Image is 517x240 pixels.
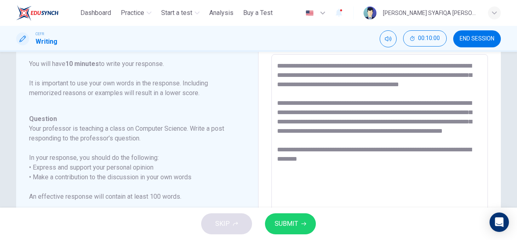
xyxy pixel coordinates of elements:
[161,8,192,18] span: Start a test
[490,212,509,232] div: Open Intercom Messenger
[36,37,57,47] h1: Writing
[121,8,144,18] span: Practice
[383,8,478,18] div: [PERSON_NAME] SYAFIQA [PERSON_NAME]
[29,114,235,124] h6: Question
[80,8,111,18] span: Dashboard
[403,30,447,47] div: Hide
[77,6,114,20] button: Dashboard
[16,5,59,21] img: ELTC logo
[29,153,235,182] h6: In your response, you should do the following: • Express and support your personal opinion • Make...
[305,10,315,16] img: en
[29,192,235,202] h6: An effective response will contain at least 100 words.
[209,8,233,18] span: Analysis
[265,213,316,234] button: SUBMIT
[275,218,298,229] span: SUBMIT
[453,30,501,47] button: END SESSION
[418,35,440,42] span: 00:10:00
[240,6,276,20] button: Buy a Test
[29,124,235,143] h6: Your professor is teaching a class on Computer Science. Write a post responding to the professor’...
[380,30,397,47] div: Mute
[460,36,494,42] span: END SESSION
[65,60,99,68] b: 10 minutes
[36,31,44,37] span: CEFR
[364,6,376,19] img: Profile picture
[158,6,203,20] button: Start a test
[16,5,77,21] a: ELTC logo
[118,6,155,20] button: Practice
[206,6,237,20] button: Analysis
[243,8,273,18] span: Buy a Test
[403,30,447,47] button: 00:10:00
